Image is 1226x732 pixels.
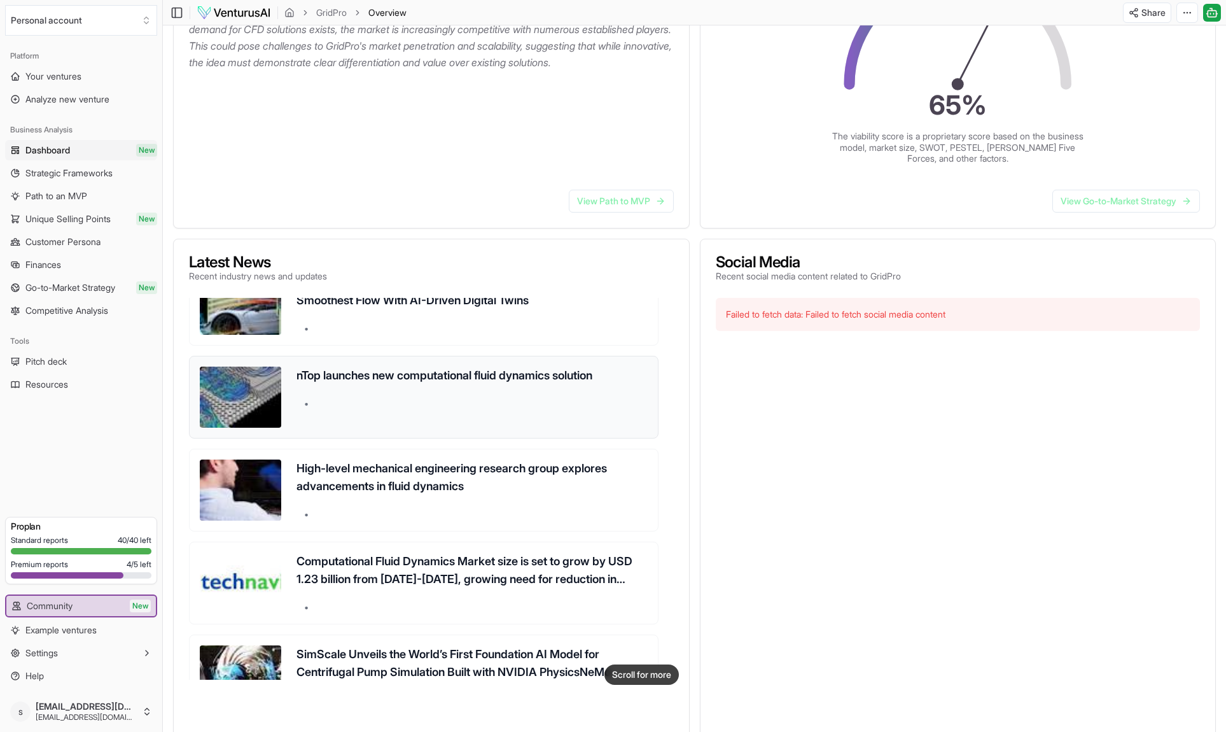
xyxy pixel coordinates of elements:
span: [EMAIL_ADDRESS][DOMAIN_NAME] [36,701,137,712]
span: Settings [25,647,58,659]
a: Finances [5,255,157,275]
h3: Latest News [189,255,327,270]
h3: Pro plan [11,520,151,533]
a: SimScale Unveils the World’s First Foundation AI Model for Centrifugal Pump Simulation Built with... [189,635,658,717]
span: • [304,397,309,410]
span: New [136,213,157,225]
a: Analyze new venture [5,89,157,109]
a: Path to an MVP [5,186,157,206]
a: Pitch deck [5,351,157,372]
button: Select an organization [5,5,157,36]
a: High-level mechanical engineering research group explores advancements in fluid dynamics• [189,449,658,531]
a: CommunityNew [6,596,156,616]
a: DashboardNew [5,140,157,160]
span: Standard reports [11,535,68,545]
nav: breadcrumb [284,6,407,19]
span: 4 / 5 left [127,560,151,570]
p: The viability score is a proprietary score based on the business model, market size, SWOT, PESTEL... [830,130,1085,164]
span: • [304,601,309,614]
span: Example ventures [25,624,97,637]
span: Competitive Analysis [25,304,108,317]
div: Tools [5,331,157,351]
a: Help [5,666,157,686]
span: • [304,322,309,335]
span: Share [1141,6,1166,19]
span: New [136,281,157,294]
a: Competitive Analysis [5,300,157,321]
span: Resources [25,378,68,391]
img: logo [197,5,271,20]
button: Share [1123,3,1171,23]
a: Go-to-Market StrategyNew [5,278,157,298]
h3: nTop launches new computational fluid dynamics solution [296,367,648,384]
span: Strategic Frameworks [25,167,113,179]
button: Settings [5,643,157,663]
span: Community [27,600,73,612]
span: Overview [368,6,407,19]
h3: Computational Fluid Dynamics Market size is set to grow by USD 1.23 billion from [DATE]-[DATE], g... [296,553,648,588]
a: View Go-to-Market Strategy [1052,190,1200,213]
a: Customer Persona [5,232,157,252]
button: s[EMAIL_ADDRESS][DOMAIN_NAME][EMAIL_ADDRESS][DOMAIN_NAME] [5,696,157,727]
div: Failed to fetch data: Failed to fetch social media content [716,298,1201,331]
a: Strategic Frameworks [5,163,157,183]
a: View Path to MVP [569,190,674,213]
a: Unique Selling PointsNew [5,209,157,229]
a: GridPro [316,6,347,19]
a: Example ventures [5,620,157,640]
p: Recent social media content related to GridPro [716,270,901,283]
span: Dashboard [25,144,70,157]
h3: High-level mechanical engineering research group explores advancements in fluid dynamics [296,460,648,495]
span: • [304,508,309,521]
span: New [130,600,151,612]
span: Finances [25,258,61,271]
span: Pitch deck [25,355,67,368]
div: Business Analysis [5,120,157,140]
span: New [136,144,157,157]
span: Premium reports [11,560,68,570]
text: 65 % [929,89,987,121]
h3: Social Media [716,255,901,270]
span: Unique Selling Points [25,213,111,225]
span: Analyze new venture [25,93,109,106]
span: Path to an MVP [25,190,87,202]
span: [EMAIL_ADDRESS][DOMAIN_NAME] [36,712,137,722]
span: Go-to-Market Strategy [25,281,115,294]
span: Your ventures [25,70,81,83]
h3: SimScale Unveils the World’s First Foundation AI Model for Centrifugal Pump Simulation Built with... [296,645,648,681]
a: nTop launches new computational fluid dynamics solution• [189,356,658,439]
span: Help [25,670,44,682]
div: Platform [5,46,157,66]
a: Resources [5,374,157,395]
span: Customer Persona [25,236,101,248]
a: Into the Omniverse: Computational Fluid Dynamics Simulation Finds Smoothest Flow With AI-Driven D... [189,263,658,346]
a: Computational Fluid Dynamics Market size is set to grow by USD 1.23 billion from [DATE]-[DATE], g... [189,542,658,624]
span: s [10,701,31,722]
span: 40 / 40 left [118,535,151,545]
a: Your ventures [5,66,157,87]
p: Recent industry news and updates [189,270,327,283]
